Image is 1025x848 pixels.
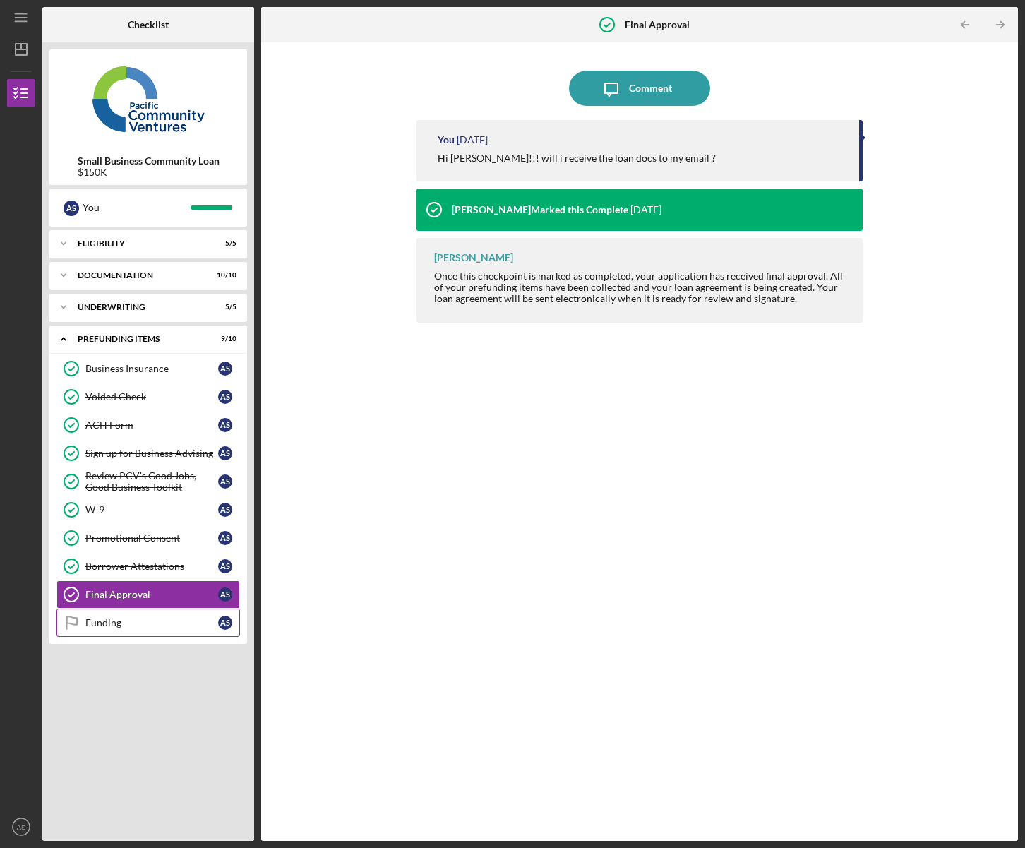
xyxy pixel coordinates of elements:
a: Review PCV's Good Jobs, Good Business ToolkitAS [56,467,240,496]
div: A S [218,446,232,460]
div: You [83,196,191,220]
a: Borrower AttestationsAS [56,552,240,580]
a: FundingAS [56,609,240,637]
div: A S [218,418,232,432]
div: Final Approval [85,589,218,600]
div: Comment [629,71,672,106]
div: A S [218,587,232,602]
div: A S [218,559,232,573]
div: [PERSON_NAME] [434,252,513,263]
time: 2025-08-29 20:17 [630,204,661,215]
div: [PERSON_NAME] Marked this Complete [452,204,628,215]
div: 5 / 5 [211,239,236,248]
div: ACH Form [85,419,218,431]
div: Voided Check [85,391,218,402]
div: 5 / 5 [211,303,236,311]
div: A S [218,503,232,517]
div: 9 / 10 [211,335,236,343]
div: Eligibility [78,239,201,248]
div: Business Insurance [85,363,218,374]
div: A S [218,474,232,489]
div: Hi [PERSON_NAME]!!! will i receive the loan docs to my email ? [438,153,716,164]
div: Funding [85,617,218,628]
div: A S [218,390,232,404]
a: Final ApprovalAS [56,580,240,609]
b: Small Business Community Loan [78,155,220,167]
a: Voided CheckAS [56,383,240,411]
div: Once this checkpoint is marked as completed, your application has received final approval. All of... [434,270,848,304]
div: Underwriting [78,303,201,311]
div: A S [218,616,232,630]
time: 2025-09-02 19:02 [457,134,488,145]
div: $150K [78,167,220,178]
div: Documentation [78,271,201,280]
div: A S [64,201,79,216]
b: Final Approval [625,19,690,30]
img: Product logo [49,56,247,141]
button: AS [7,813,35,841]
a: Business InsuranceAS [56,354,240,383]
div: Prefunding Items [78,335,201,343]
div: A S [218,531,232,545]
b: Checklist [128,19,169,30]
div: 10 / 10 [211,271,236,280]
div: Review PCV's Good Jobs, Good Business Toolkit [85,470,218,493]
text: AS [17,823,26,831]
div: A S [218,362,232,376]
a: ACH FormAS [56,411,240,439]
div: Promotional Consent [85,532,218,544]
a: Promotional ConsentAS [56,524,240,552]
div: Borrower Attestations [85,561,218,572]
div: Sign up for Business Advising [85,448,218,459]
div: W-9 [85,504,218,515]
a: W-9AS [56,496,240,524]
a: Sign up for Business AdvisingAS [56,439,240,467]
div: You [438,134,455,145]
button: Comment [569,71,710,106]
